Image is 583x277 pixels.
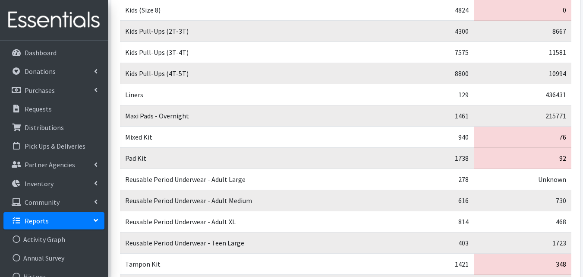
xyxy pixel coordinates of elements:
td: Pad Kit [120,148,361,169]
td: 814 [361,211,474,232]
td: 1421 [361,254,474,275]
p: Pick Ups & Deliveries [25,142,85,150]
p: Donations [25,67,56,76]
a: Requests [3,100,104,118]
td: 4300 [361,21,474,42]
a: Reports [3,212,104,229]
a: Dashboard [3,44,104,61]
td: 1461 [361,105,474,127]
a: Donations [3,63,104,80]
td: 1738 [361,148,474,169]
td: 436431 [474,84,571,105]
td: 278 [361,169,474,190]
td: 11581 [474,42,571,63]
td: 129 [361,84,474,105]
p: Requests [25,105,52,113]
td: Kids Pull-Ups (3T-4T) [120,42,361,63]
a: Partner Agencies [3,156,104,173]
td: Reusable Period Underwear - Adult Large [120,169,361,190]
a: Purchases [3,82,104,99]
td: 215771 [474,105,571,127]
td: 616 [361,190,474,211]
p: Dashboard [25,48,57,57]
p: Distributions [25,123,64,132]
a: Inventory [3,175,104,192]
td: Tampon Kit [120,254,361,275]
td: 8800 [361,63,474,84]
img: HumanEssentials [3,6,104,35]
td: 940 [361,127,474,148]
td: Kids Pull-Ups (2T-3T) [120,21,361,42]
td: 403 [361,232,474,254]
p: Partner Agencies [25,160,75,169]
a: Distributions [3,119,104,136]
td: Reusable Period Underwear - Adult XL [120,211,361,232]
a: Annual Survey [3,249,104,267]
p: Inventory [25,179,54,188]
a: Activity Graph [3,231,104,248]
td: 730 [474,190,571,211]
td: 7575 [361,42,474,63]
p: Community [25,198,60,207]
td: Reusable Period Underwear - Adult Medium [120,190,361,211]
td: Maxi Pads - Overnight [120,105,361,127]
td: 10994 [474,63,571,84]
td: 92 [474,148,571,169]
td: Kids Pull-Ups (4T-5T) [120,63,361,84]
td: 468 [474,211,571,232]
td: Unknown [474,169,571,190]
a: Pick Ups & Deliveries [3,137,104,155]
a: Community [3,194,104,211]
p: Reports [25,217,49,225]
td: 1723 [474,232,571,254]
p: Purchases [25,86,55,95]
td: Liners [120,84,361,105]
td: 76 [474,127,571,148]
td: Mixed Kit [120,127,361,148]
td: 8667 [474,21,571,42]
td: Reusable Period Underwear - Teen Large [120,232,361,254]
td: 348 [474,254,571,275]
